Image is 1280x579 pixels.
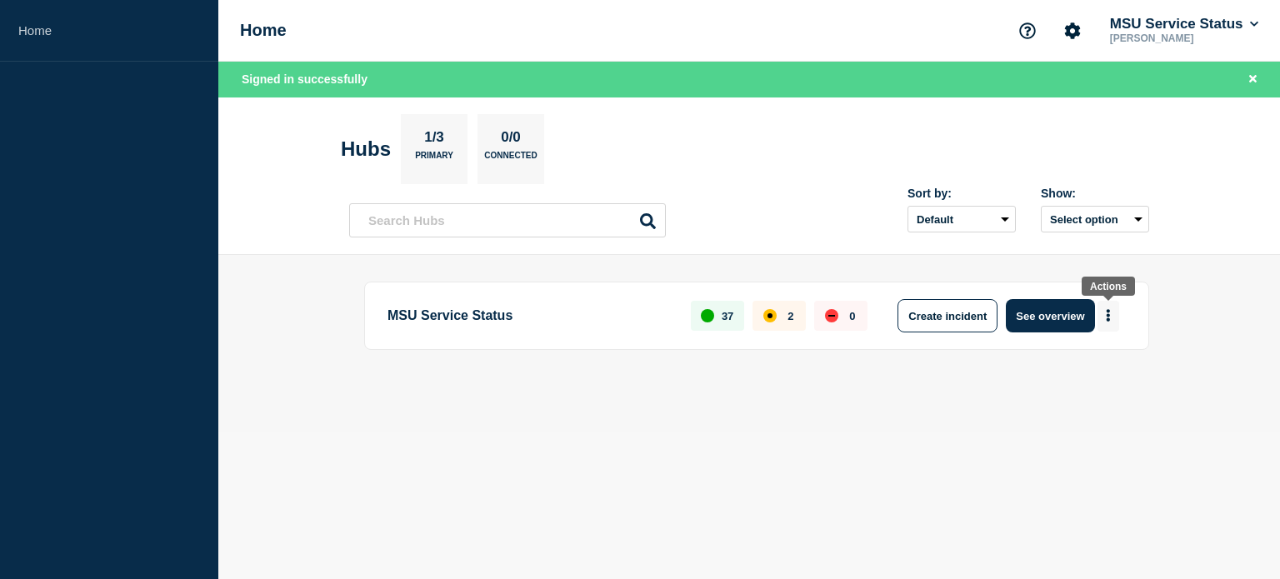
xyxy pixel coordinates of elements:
p: 1/3 [418,129,451,151]
p: 37 [722,310,733,322]
div: Show: [1041,187,1149,200]
h1: Home [240,21,287,40]
p: [PERSON_NAME] [1107,32,1262,44]
p: Primary [415,151,453,168]
button: Create incident [897,299,997,332]
button: See overview [1006,299,1094,332]
input: Search Hubs [349,203,666,237]
button: Support [1010,13,1045,48]
p: MSU Service Status [387,299,672,332]
button: Close banner [1242,70,1263,89]
button: MSU Service Status [1107,16,1262,32]
select: Sort by [907,206,1016,232]
div: up [701,309,714,322]
div: affected [763,309,777,322]
h2: Hubs [341,137,391,161]
p: 0 [849,310,855,322]
div: Actions [1090,281,1127,292]
button: Account settings [1055,13,1090,48]
button: More actions [1097,301,1119,332]
button: Select option [1041,206,1149,232]
span: Signed in successfully [242,72,367,86]
p: 0/0 [495,129,527,151]
p: 2 [787,310,793,322]
div: Sort by: [907,187,1016,200]
div: down [825,309,838,322]
p: Connected [484,151,537,168]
